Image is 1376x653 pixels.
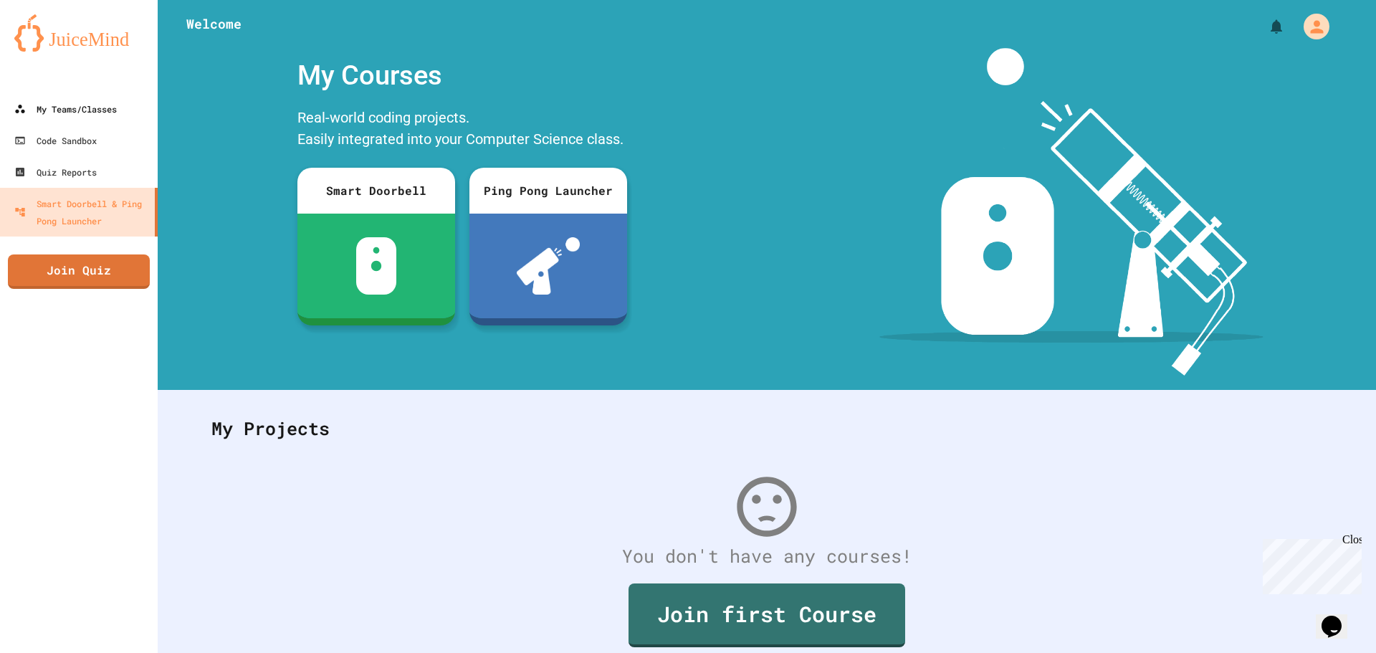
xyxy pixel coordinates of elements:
[879,48,1263,376] img: banner-image-my-projects.png
[197,401,1337,457] div: My Projects
[629,583,905,647] a: Join first Course
[14,195,149,229] div: Smart Doorbell & Ping Pong Launcher
[8,254,150,289] a: Join Quiz
[14,132,97,149] div: Code Sandbox
[14,14,143,52] img: logo-orange.svg
[290,103,634,157] div: Real-world coding projects. Easily integrated into your Computer Science class.
[297,168,455,214] div: Smart Doorbell
[290,48,634,103] div: My Courses
[6,6,99,91] div: Chat with us now!Close
[1289,10,1333,43] div: My Account
[469,168,627,214] div: Ping Pong Launcher
[356,237,397,295] img: sdb-white.svg
[14,100,117,118] div: My Teams/Classes
[14,163,97,181] div: Quiz Reports
[1241,14,1289,39] div: My Notifications
[1257,533,1362,594] iframe: chat widget
[1316,596,1362,639] iframe: chat widget
[517,237,580,295] img: ppl-with-ball.png
[197,543,1337,570] div: You don't have any courses!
